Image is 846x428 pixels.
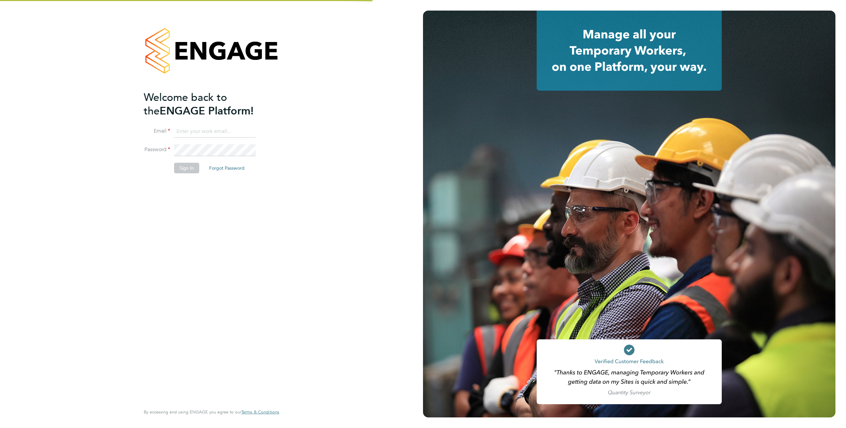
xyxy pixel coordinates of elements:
[144,146,170,153] label: Password
[204,163,250,173] button: Forgot Password
[144,91,273,118] h2: ENGAGE Platform!
[174,126,256,138] input: Enter your work email...
[144,409,279,415] span: By accessing and using ENGAGE you agree to our
[144,91,227,117] span: Welcome back to the
[144,128,170,135] label: Email
[241,409,279,415] a: Terms & Conditions
[174,163,199,173] button: Sign In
